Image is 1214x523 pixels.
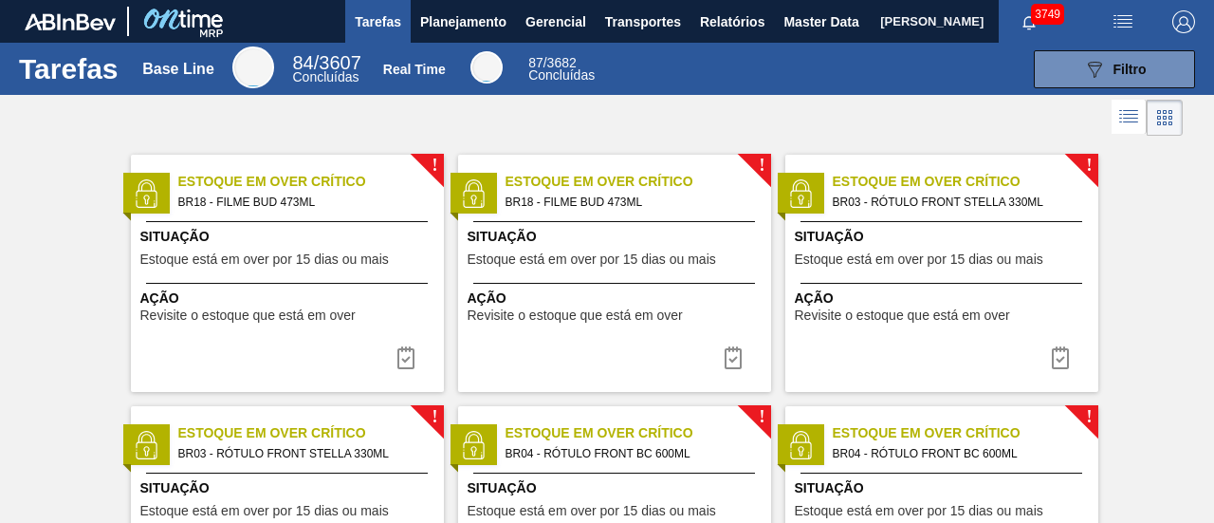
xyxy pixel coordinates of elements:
[468,227,766,247] span: Situação
[506,423,771,443] span: Estoque em Over Crítico
[759,410,764,424] span: !
[528,57,595,82] div: Real Time
[999,9,1059,35] button: Notificações
[293,69,359,84] span: Concluídas
[1112,100,1147,136] div: Visão em Lista
[132,179,160,208] img: status
[232,47,274,88] div: Base Line
[459,431,487,459] img: status
[700,10,764,33] span: Relatórios
[355,10,401,33] span: Tarefas
[710,339,756,377] button: icon-task complete
[293,52,361,73] span: / 3607
[506,172,771,192] span: Estoque em Over Crítico
[383,339,429,377] div: Completar tarefa: 30158993
[1038,339,1083,377] button: icon-task complete
[1038,339,1083,377] div: Completar tarefa: 30158994
[470,51,503,84] div: Real Time
[1034,50,1195,88] button: Filtro
[605,10,681,33] span: Transportes
[795,252,1043,267] span: Estoque está em over por 15 dias ou mais
[1113,62,1147,77] span: Filtro
[178,192,429,213] span: BR18 - FILME BUD 473ML
[710,339,756,377] div: Completar tarefa: 30158993
[1086,410,1092,424] span: !
[1031,4,1064,25] span: 3749
[1112,10,1134,33] img: userActions
[140,504,389,518] span: Estoque está em over por 15 dias ou mais
[795,478,1094,498] span: Situação
[293,52,314,73] span: 84
[420,10,506,33] span: Planejamento
[468,478,766,498] span: Situação
[833,423,1098,443] span: Estoque em Over Crítico
[525,10,586,33] span: Gerencial
[1147,100,1183,136] div: Visão em Cards
[132,431,160,459] img: status
[383,62,446,77] div: Real Time
[432,410,437,424] span: !
[468,289,766,308] span: Ação
[833,443,1083,464] span: BR04 - RÓTULO FRONT BC 600ML
[178,172,444,192] span: Estoque em Over Crítico
[783,10,858,33] span: Master Data
[468,252,716,267] span: Estoque está em over por 15 dias ou mais
[140,289,439,308] span: Ação
[383,339,429,377] button: icon-task complete
[795,289,1094,308] span: Ação
[795,227,1094,247] span: Situação
[178,443,429,464] span: BR03 - RÓTULO FRONT STELLA 330ML
[178,423,444,443] span: Estoque em Over Crítico
[293,55,361,84] div: Base Line
[468,308,683,323] span: Revisite o estoque que está em over
[759,159,764,173] span: !
[786,431,815,459] img: status
[833,172,1098,192] span: Estoque em Over Crítico
[833,192,1083,213] span: BR03 - RÓTULO FRONT STELLA 330ML
[468,504,716,518] span: Estoque está em over por 15 dias ou mais
[528,67,595,83] span: Concluídas
[459,179,487,208] img: status
[142,61,214,78] div: Base Line
[1172,10,1195,33] img: Logout
[395,346,417,369] img: icon-task complete
[528,55,577,70] span: / 3682
[140,252,389,267] span: Estoque está em over por 15 dias ou mais
[19,58,119,80] h1: Tarefas
[506,192,756,213] span: BR18 - FILME BUD 473ML
[25,13,116,30] img: TNhmsLtSVTkK8tSr43FrP2fwEKptu5GPRR3wAAAABJRU5ErkJggg==
[786,179,815,208] img: status
[1086,159,1092,173] span: !
[140,227,439,247] span: Situação
[140,478,439,498] span: Situação
[506,443,756,464] span: BR04 - RÓTULO FRONT BC 600ML
[795,504,1043,518] span: Estoque está em over por 15 dias ou mais
[1049,346,1072,369] img: icon-task complete
[432,159,437,173] span: !
[528,55,543,70] span: 87
[722,346,745,369] img: icon-task complete
[795,308,1010,323] span: Revisite o estoque que está em over
[140,308,356,323] span: Revisite o estoque que está em over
